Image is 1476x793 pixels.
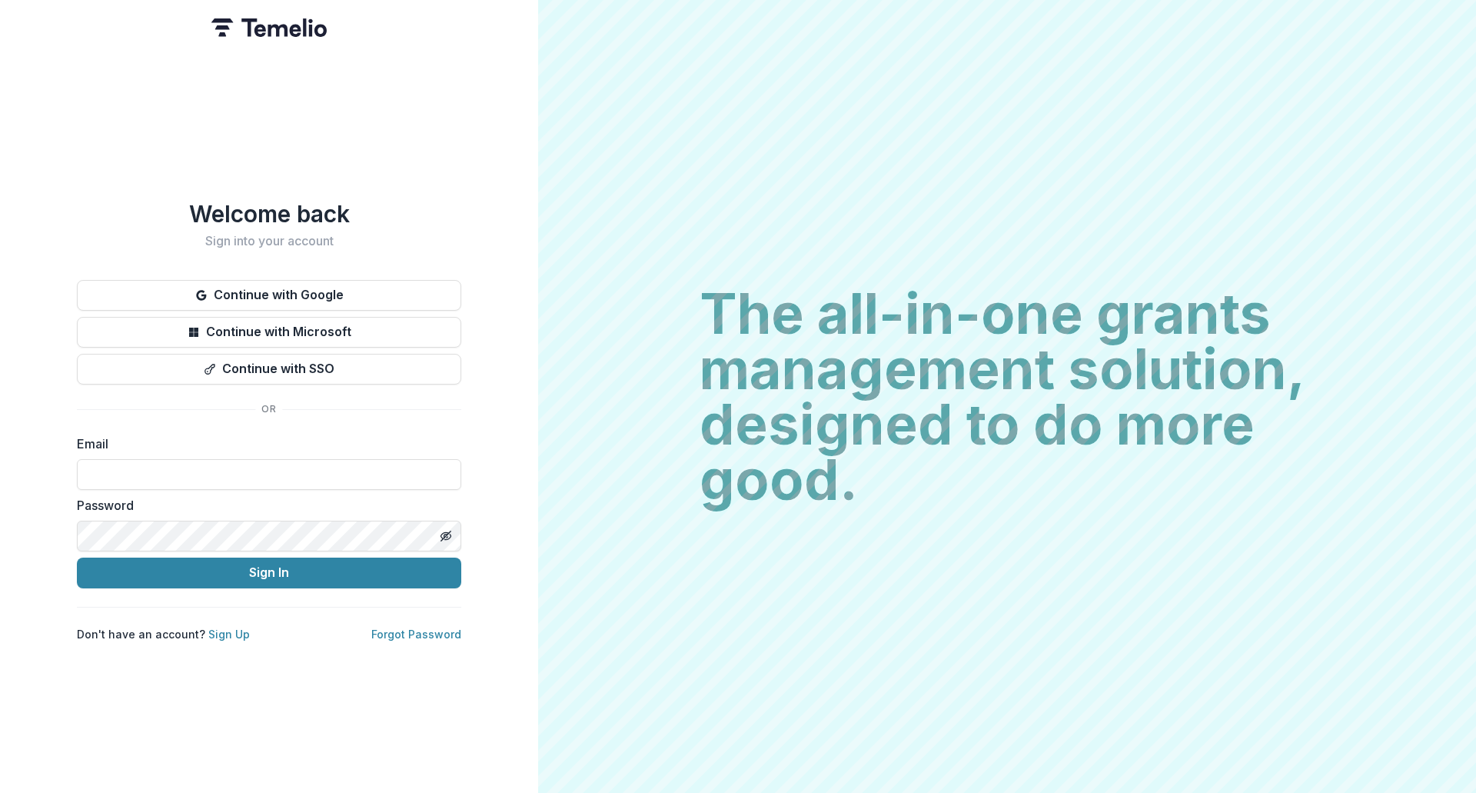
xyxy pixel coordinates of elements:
[208,628,250,641] a: Sign Up
[77,496,452,515] label: Password
[434,524,458,548] button: Toggle password visibility
[211,18,327,37] img: Temelio
[77,435,452,453] label: Email
[77,317,461,348] button: Continue with Microsoft
[77,280,461,311] button: Continue with Google
[77,234,461,248] h2: Sign into your account
[77,626,250,642] p: Don't have an account?
[371,628,461,641] a: Forgot Password
[77,558,461,588] button: Sign In
[77,200,461,228] h1: Welcome back
[77,354,461,385] button: Continue with SSO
